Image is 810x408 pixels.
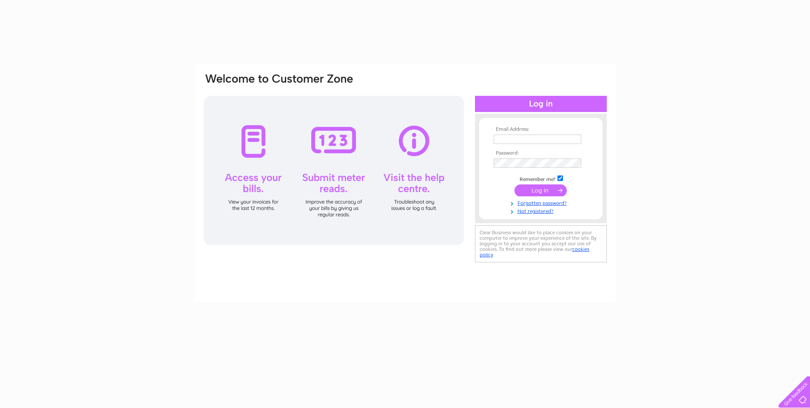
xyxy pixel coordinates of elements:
[475,225,607,262] div: Clear Business would like to place cookies on your computer to improve your experience of the sit...
[492,126,590,132] th: Email Address:
[514,184,567,196] input: Submit
[492,174,590,183] td: Remember me?
[480,246,589,258] a: cookies policy
[494,198,590,207] a: Forgotten password?
[494,207,590,215] a: Not registered?
[492,150,590,156] th: Password:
